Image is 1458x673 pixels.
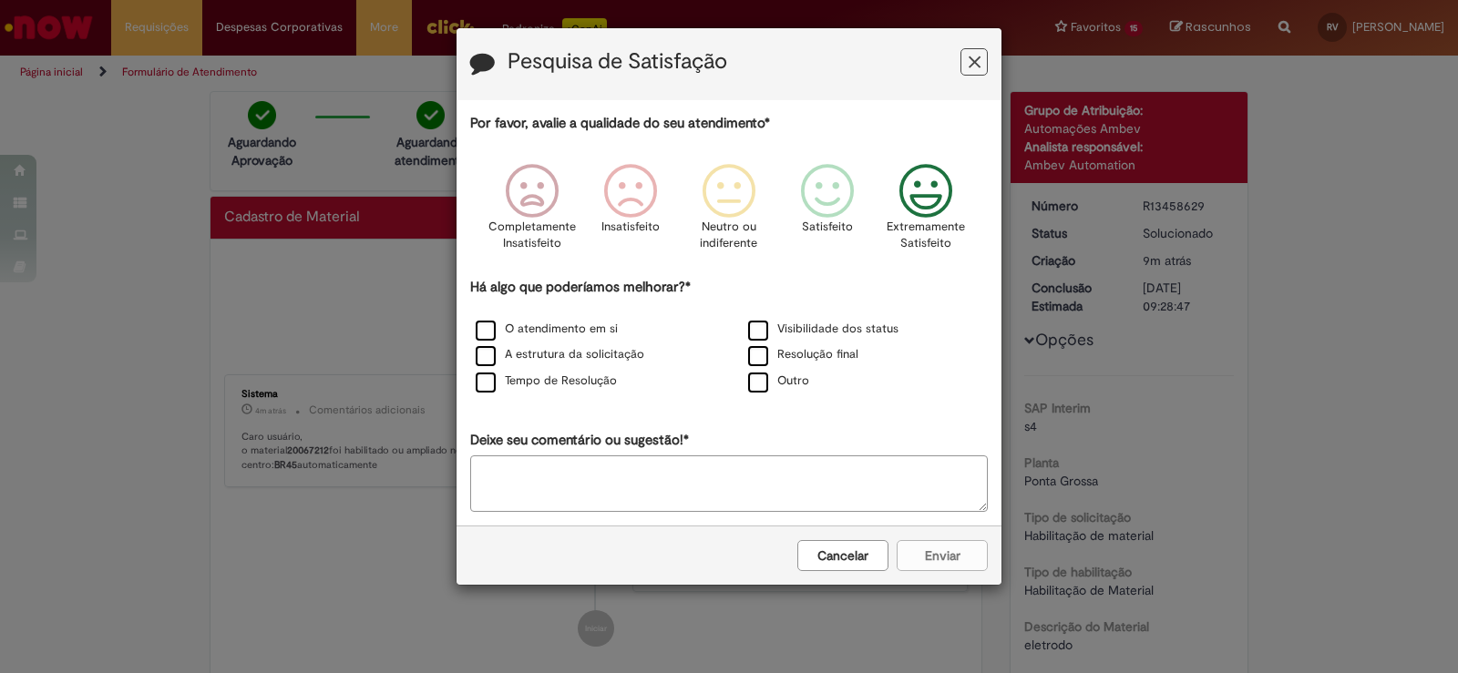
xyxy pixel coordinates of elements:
label: Por favor, avalie a qualidade do seu atendimento* [470,114,770,133]
label: Resolução final [748,346,858,363]
div: Satisfeito [781,150,874,275]
div: Insatisfeito [584,150,677,275]
p: Completamente Insatisfeito [488,219,576,252]
label: A estrutura da solicitação [476,346,644,363]
label: Deixe seu comentário ou sugestão!* [470,431,689,450]
div: Extremamente Satisfeito [879,150,972,275]
p: Extremamente Satisfeito [887,219,965,252]
p: Insatisfeito [601,219,660,236]
div: Neutro ou indiferente [683,150,775,275]
p: Satisfeito [802,219,853,236]
div: Completamente Insatisfeito [485,150,578,275]
button: Cancelar [797,540,888,571]
label: Visibilidade dos status [748,321,898,338]
label: Outro [748,372,809,390]
div: Há algo que poderíamos melhorar?* [470,278,988,395]
label: Tempo de Resolução [476,372,617,390]
label: O atendimento em si [476,321,618,338]
label: Pesquisa de Satisfação [508,50,727,74]
p: Neutro ou indiferente [696,219,762,252]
